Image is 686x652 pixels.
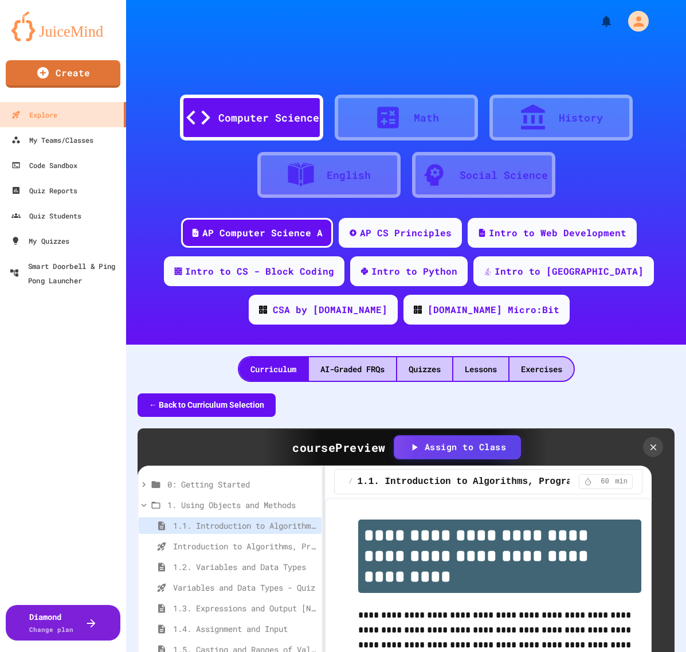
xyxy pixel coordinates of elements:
div: Intro to [GEOGRAPHIC_DATA] [495,264,644,278]
img: logo-orange.svg [11,11,115,41]
div: Quizzes [397,357,452,381]
div: Assign to Class [409,440,507,454]
div: Code Sandbox [11,158,77,172]
div: Math [414,110,439,126]
span: 1.1. Introduction to Algorithms, Programming, and Compilers [173,520,317,532]
div: Intro to Python [371,264,457,278]
div: History [559,110,603,126]
div: English [327,167,371,183]
div: Intro to Web Development [489,226,626,240]
div: CSA by [DOMAIN_NAME] [273,303,387,317]
a: Create [6,60,120,88]
div: Quiz Reports [11,184,77,197]
div: Smart Doorbell & Ping Pong Launcher [10,259,124,287]
div: My Notifications [578,11,616,31]
div: AI-Graded FRQs [309,357,396,381]
div: AP CS Principles [360,226,452,240]
button: Assign to Class [395,436,520,458]
span: Introduction to Algorithms, Programming, and Compilers [173,540,317,552]
div: Diamond [29,611,73,635]
div: [DOMAIN_NAME] Micro:Bit [428,303,559,317]
div: Computer Science [218,110,319,126]
img: CODE_logo_RGB.png [414,306,422,314]
button: DiamondChange plan [6,605,120,641]
div: course Preview [292,439,386,456]
div: My Quizzes [11,234,69,248]
span: min [615,477,628,486]
div: Social Science [460,167,548,183]
div: Exercises [509,357,574,381]
div: AP Computer Science A [202,226,323,240]
span: 1.1. Introduction to Algorithms, Programming, and Compilers [357,475,682,489]
button: ← Back to Curriculum Selection [138,393,276,417]
span: 1.2. Variables and Data Types [173,561,317,573]
span: 60 [595,477,614,486]
span: 1. Using Objects and Methods [167,499,317,511]
div: My Account [616,8,652,34]
div: Intro to CS - Block Coding [185,264,334,278]
span: 1.3. Expressions and Output [New] [173,602,317,614]
div: Quiz Students [11,209,81,222]
span: / [348,477,352,486]
div: My Teams/Classes [11,133,93,147]
span: Change plan [29,625,73,634]
span: 0: Getting Started [167,478,317,490]
div: Curriculum [239,357,308,381]
span: Variables and Data Types - Quiz [173,581,317,594]
span: 1.4. Assignment and Input [173,623,317,635]
div: Lessons [453,357,508,381]
img: CODE_logo_RGB.png [259,306,267,314]
div: Explore [11,108,57,122]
